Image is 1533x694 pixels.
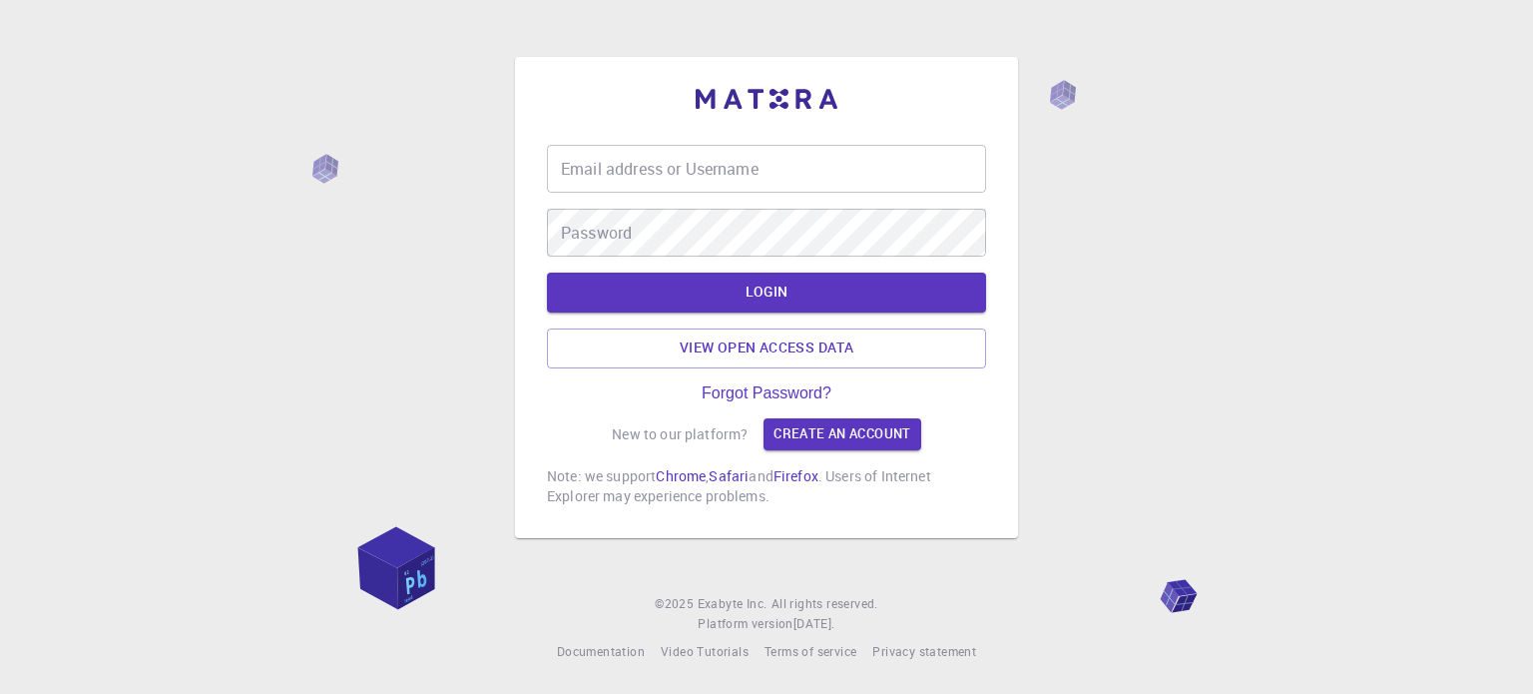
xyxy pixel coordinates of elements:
a: View open access data [547,329,986,368]
a: Firefox [773,466,818,485]
p: Note: we support , and . Users of Internet Explorer may experience problems. [547,466,986,506]
a: Privacy statement [872,642,976,662]
span: Platform version [698,614,792,634]
span: Documentation [557,643,645,659]
a: Video Tutorials [661,642,749,662]
span: Privacy statement [872,643,976,659]
a: Exabyte Inc. [698,594,767,614]
p: New to our platform? [612,424,748,444]
button: LOGIN [547,273,986,313]
span: [DATE] . [793,615,835,631]
span: All rights reserved. [771,594,878,614]
a: [DATE]. [793,614,835,634]
a: Forgot Password? [702,384,831,402]
a: Safari [709,466,749,485]
a: Create an account [764,418,920,450]
span: Terms of service [765,643,856,659]
a: Terms of service [765,642,856,662]
span: Video Tutorials [661,643,749,659]
a: Documentation [557,642,645,662]
span: © 2025 [655,594,697,614]
span: Exabyte Inc. [698,595,767,611]
a: Chrome [656,466,706,485]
